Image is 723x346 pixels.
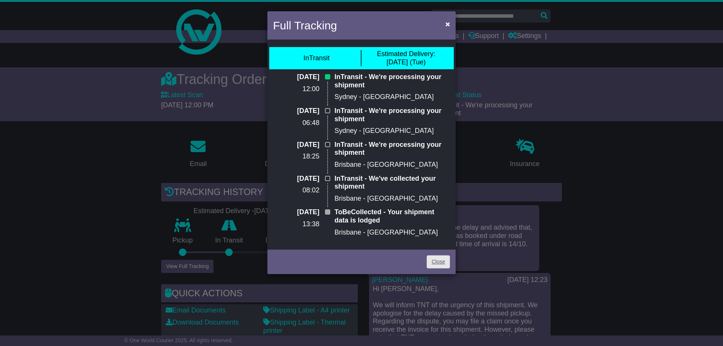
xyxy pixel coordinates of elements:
[334,229,450,237] p: Brisbane - [GEOGRAPHIC_DATA]
[377,50,435,58] span: Estimated Delivery:
[427,255,450,268] a: Close
[273,175,319,183] p: [DATE]
[273,85,319,93] p: 12:00
[273,119,319,127] p: 06:48
[334,208,450,224] p: ToBeCollected - Your shipment data is lodged
[442,16,454,32] button: Close
[334,161,450,169] p: Brisbane - [GEOGRAPHIC_DATA]
[445,20,450,28] span: ×
[377,50,435,66] div: [DATE] (Tue)
[334,127,450,135] p: Sydney - [GEOGRAPHIC_DATA]
[334,195,450,203] p: Brisbane - [GEOGRAPHIC_DATA]
[273,220,319,229] p: 13:38
[334,73,450,89] p: InTransit - We're processing your shipment
[273,186,319,195] p: 08:02
[334,175,450,191] p: InTransit - We've collected your shipment
[304,54,329,62] div: InTransit
[273,152,319,161] p: 18:25
[334,107,450,123] p: InTransit - We're processing your shipment
[273,17,337,34] h4: Full Tracking
[273,141,319,149] p: [DATE]
[273,208,319,216] p: [DATE]
[334,93,450,101] p: Sydney - [GEOGRAPHIC_DATA]
[334,141,450,157] p: InTransit - We're processing your shipment
[273,107,319,115] p: [DATE]
[273,73,319,81] p: [DATE]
